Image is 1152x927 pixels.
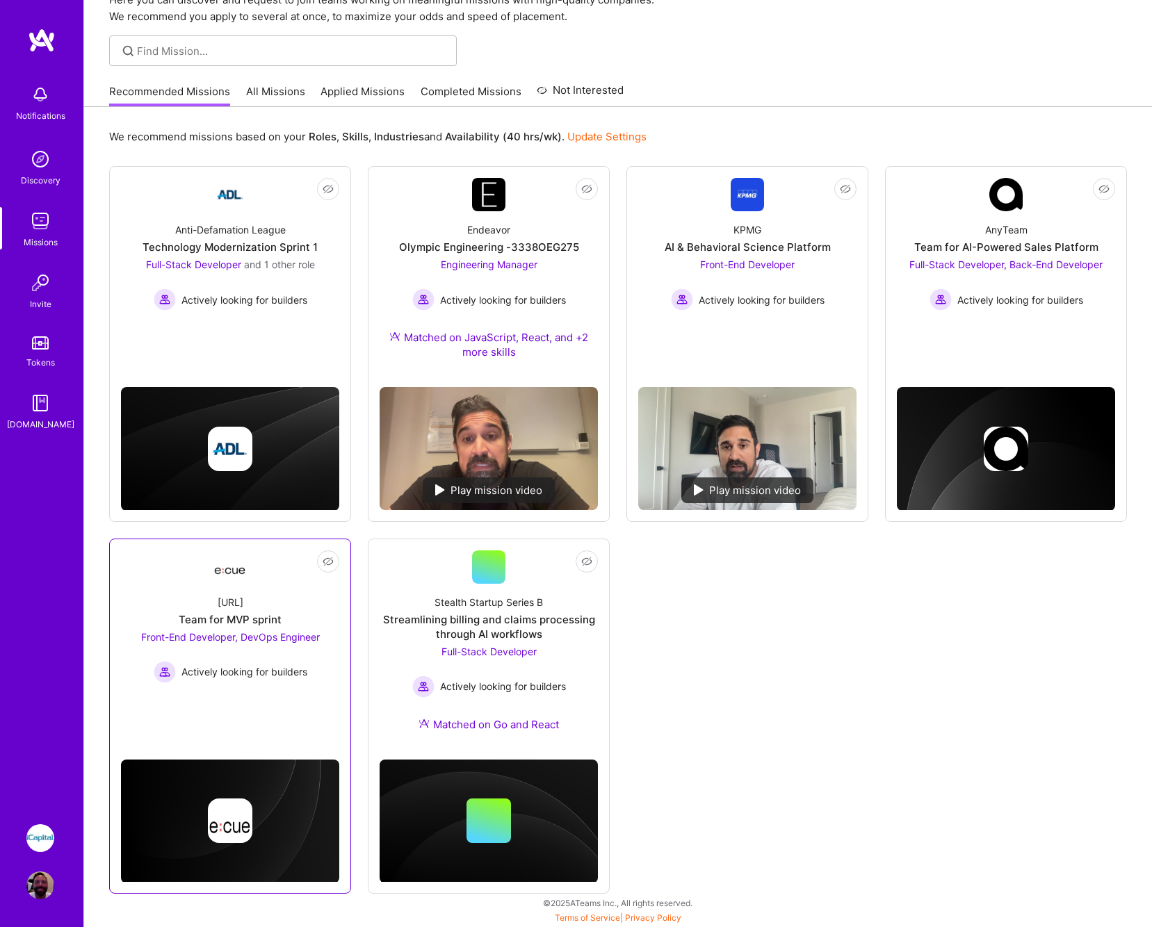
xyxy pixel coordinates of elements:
img: tokens [32,336,49,350]
a: Recommended Missions [109,84,230,107]
div: Endeavor [467,222,510,237]
div: Technology Modernization Sprint 1 [143,240,318,254]
span: and 1 other role [244,259,315,270]
b: Industries [374,130,424,143]
div: Notifications [16,108,65,123]
img: cover [121,760,339,883]
div: Discovery [21,173,60,188]
img: Company Logo [472,178,505,211]
i: icon EyeClosed [323,556,334,567]
input: Find Mission... [137,44,446,58]
img: Ateam Purple Icon [419,718,430,729]
a: Update Settings [567,130,647,143]
img: Actively looking for builders [412,288,435,311]
i: icon EyeClosed [323,183,334,195]
a: Stealth Startup Series BStreamlining billing and claims processing through AI workflowsFull-Stack... [380,550,598,748]
div: AnyTeam [985,222,1028,237]
img: teamwork [26,207,54,235]
span: Engineering Manager [441,259,537,270]
a: Applied Missions [321,84,405,107]
i: icon EyeClosed [581,183,592,195]
img: Company logo [208,798,252,843]
div: Anti-Defamation League [175,222,286,237]
div: [DOMAIN_NAME] [7,417,74,432]
a: All Missions [246,84,305,107]
div: Team for AI-Powered Sales Platform [914,240,1098,254]
div: © 2025 ATeams Inc., All rights reserved. [83,885,1152,920]
img: Ateam Purple Icon [389,331,400,342]
span: Actively looking for builders [440,679,566,694]
i: icon EyeClosed [581,556,592,567]
img: Company Logo [213,555,247,580]
img: cover [380,760,598,883]
img: play [435,484,445,495]
div: Matched on JavaScript, React, and +2 more skills [380,330,598,359]
img: Actively looking for builders [154,661,176,683]
a: Company Logo[URL]Team for MVP sprintFront-End Developer, DevOps Engineer Actively looking for bui... [121,550,339,711]
span: Full-Stack Developer [441,646,537,657]
i: icon EyeClosed [840,183,851,195]
img: Actively looking for builders [412,675,435,698]
i: icon EyeClosed [1098,183,1110,195]
div: KPMG [733,222,761,237]
div: Missions [24,235,58,249]
img: iCapital: Building an Alternative Investment Marketplace [26,824,54,852]
span: Front-End Developer [700,259,795,270]
img: Company Logo [213,178,247,211]
img: play [694,484,704,495]
img: No Mission [638,387,857,510]
p: We recommend missions based on your , , and . [109,129,647,144]
i: icon SearchGrey [120,43,136,59]
span: Actively looking for builders [699,293,825,307]
b: Roles [309,130,336,143]
div: Play mission video [423,477,555,503]
img: Company logo [984,427,1028,471]
a: Completed Missions [421,84,521,107]
span: Actively looking for builders [181,293,307,307]
div: Matched on Go and React [419,717,559,732]
img: Company logo [208,427,252,471]
span: Full-Stack Developer, Back-End Developer [909,259,1103,270]
img: Actively looking for builders [930,288,952,311]
b: Availability (40 hrs/wk) [445,130,562,143]
img: User Avatar [26,871,54,899]
img: Invite [26,269,54,297]
span: Front-End Developer, DevOps Engineer [141,631,320,643]
a: Company LogoAnyTeamTeam for AI-Powered Sales PlatformFull-Stack Developer, Back-End Developer Act... [897,178,1115,338]
div: Tokens [26,355,55,370]
img: Actively looking for builders [154,288,176,311]
div: Team for MVP sprint [179,612,282,627]
a: iCapital: Building an Alternative Investment Marketplace [23,824,58,852]
a: Terms of Service [555,912,620,923]
img: guide book [26,389,54,417]
div: Stealth Startup Series B [435,595,543,609]
a: Privacy Policy [625,912,681,923]
a: Not Interested [537,82,624,107]
img: Company Logo [989,178,1023,211]
a: Company LogoAnti-Defamation LeagueTechnology Modernization Sprint 1Full-Stack Developer and 1 oth... [121,178,339,338]
img: bell [26,81,54,108]
span: Actively looking for builders [181,664,307,679]
img: discovery [26,145,54,173]
span: | [555,912,681,923]
div: Streamlining billing and claims processing through AI workflows [380,612,598,641]
span: Actively looking for builders [440,293,566,307]
span: Full-Stack Developer [146,259,241,270]
div: AI & Behavioral Science Platform [665,240,831,254]
img: Actively looking for builders [671,288,693,311]
img: cover [121,387,339,511]
img: cover [897,387,1115,511]
b: Skills [342,130,368,143]
a: Company LogoEndeavorOlympic Engineering -3338OEG275Engineering Manager Actively looking for build... [380,178,598,376]
div: Play mission video [681,477,813,503]
a: Company LogoKPMGAI & Behavioral Science PlatformFront-End Developer Actively looking for builders... [638,178,857,376]
img: Company Logo [731,178,764,211]
img: logo [28,28,56,53]
div: [URL] [218,595,243,609]
div: Invite [30,297,51,311]
span: Actively looking for builders [957,293,1083,307]
img: No Mission [380,387,598,510]
div: Olympic Engineering -3338OEG275 [399,240,579,254]
a: User Avatar [23,871,58,899]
